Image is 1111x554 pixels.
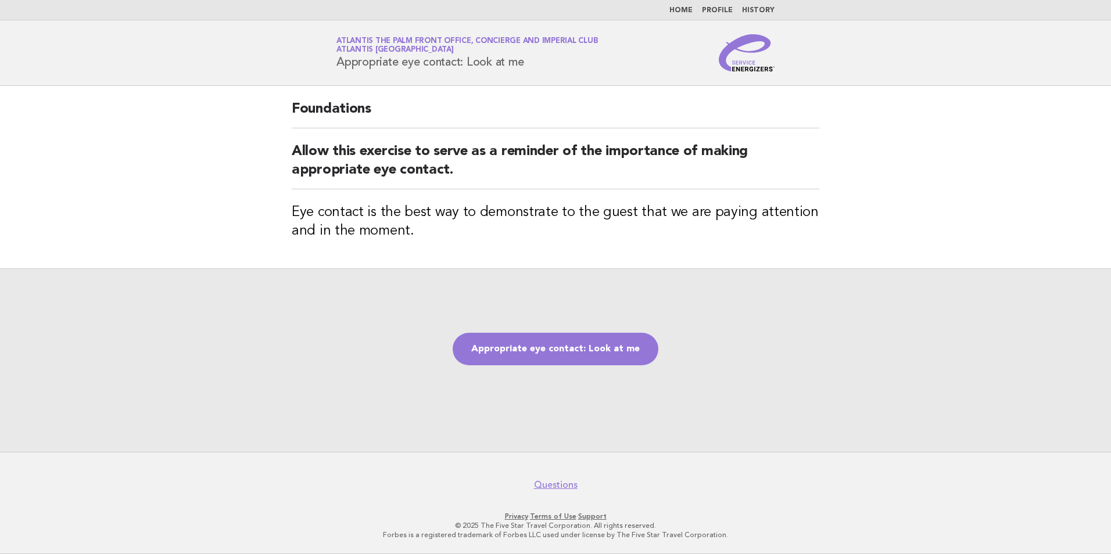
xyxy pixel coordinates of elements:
img: Service Energizers [719,34,775,71]
p: · · [200,512,911,521]
a: Atlantis The Palm Front Office, Concierge and Imperial ClubAtlantis [GEOGRAPHIC_DATA] [336,37,598,53]
a: Privacy [505,512,528,520]
a: Questions [534,479,578,491]
a: History [742,7,775,14]
span: Atlantis [GEOGRAPHIC_DATA] [336,46,454,54]
a: Appropriate eye contact: Look at me [453,333,658,365]
h1: Appropriate eye contact: Look at me [336,38,598,68]
a: Terms of Use [530,512,576,520]
a: Profile [702,7,733,14]
p: © 2025 The Five Star Travel Corporation. All rights reserved. [200,521,911,530]
a: Support [578,512,607,520]
p: Forbes is a registered trademark of Forbes LLC used under license by The Five Star Travel Corpora... [200,530,911,539]
a: Home [669,7,693,14]
h2: Allow this exercise to serve as a reminder of the importance of making appropriate eye contact. [292,142,819,189]
h2: Foundations [292,100,819,128]
h3: Eye contact is the best way to demonstrate to the guest that we are paying attention and in the m... [292,203,819,240]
